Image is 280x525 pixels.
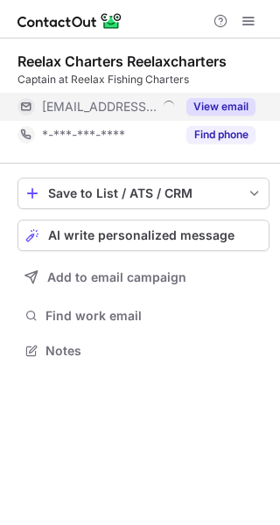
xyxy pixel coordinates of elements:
div: Reelax Charters Reelaxcharters [17,52,227,70]
span: Find work email [45,308,262,324]
button: AI write personalized message [17,220,269,251]
div: Captain at Reelax Fishing Charters [17,72,269,87]
button: Add to email campaign [17,262,269,293]
button: Reveal Button [186,126,255,143]
button: Notes [17,339,269,363]
span: Add to email campaign [47,270,186,284]
span: [EMAIL_ADDRESS][DOMAIN_NAME] [42,99,157,115]
button: save-profile-one-click [17,178,269,209]
span: AI write personalized message [48,228,234,242]
img: ContactOut v5.3.10 [17,10,122,31]
button: Find work email [17,304,269,328]
div: Save to List / ATS / CRM [48,186,239,200]
span: Notes [45,343,262,359]
button: Reveal Button [186,98,255,115]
